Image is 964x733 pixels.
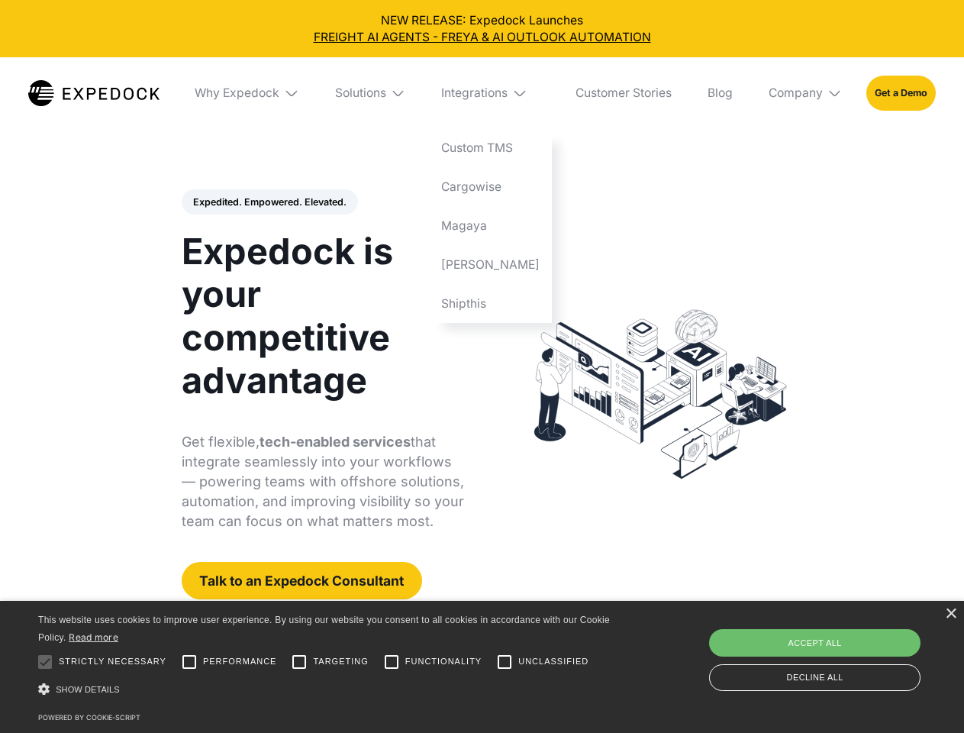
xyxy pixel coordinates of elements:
[38,680,615,700] div: Show details
[695,57,744,129] a: Blog
[182,230,465,402] h1: Expedock is your competitive advantage
[518,655,588,668] span: Unclassified
[12,12,953,46] div: NEW RELEASE: Expedock Launches
[69,631,118,643] a: Read more
[203,655,277,668] span: Performance
[756,57,854,129] div: Company
[430,129,552,168] a: Custom TMS
[313,655,368,668] span: Targeting
[866,76,936,110] a: Get a Demo
[405,655,482,668] span: Functionality
[182,432,465,531] p: Get flexible, that integrate seamlessly into your workflows — powering teams with offshore soluti...
[335,86,386,101] div: Solutions
[710,568,964,733] iframe: Chat Widget
[430,206,552,245] a: Magaya
[769,86,823,101] div: Company
[183,57,311,129] div: Why Expedock
[441,86,508,101] div: Integrations
[323,57,418,129] div: Solutions
[430,284,552,323] a: Shipthis
[59,655,166,668] span: Strictly necessary
[430,245,552,284] a: [PERSON_NAME]
[38,713,140,722] a: Powered by cookie-script
[430,57,552,129] div: Integrations
[12,29,953,46] a: FREIGHT AI AGENTS - FREYA & AI OUTLOOK AUTOMATION
[182,562,422,599] a: Talk to an Expedock Consultant
[430,168,552,207] a: Cargowise
[563,57,683,129] a: Customer Stories
[56,685,120,694] span: Show details
[430,129,552,323] nav: Integrations
[260,434,411,450] strong: tech-enabled services
[195,86,279,101] div: Why Expedock
[38,615,610,643] span: This website uses cookies to improve user experience. By using our website you consent to all coo...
